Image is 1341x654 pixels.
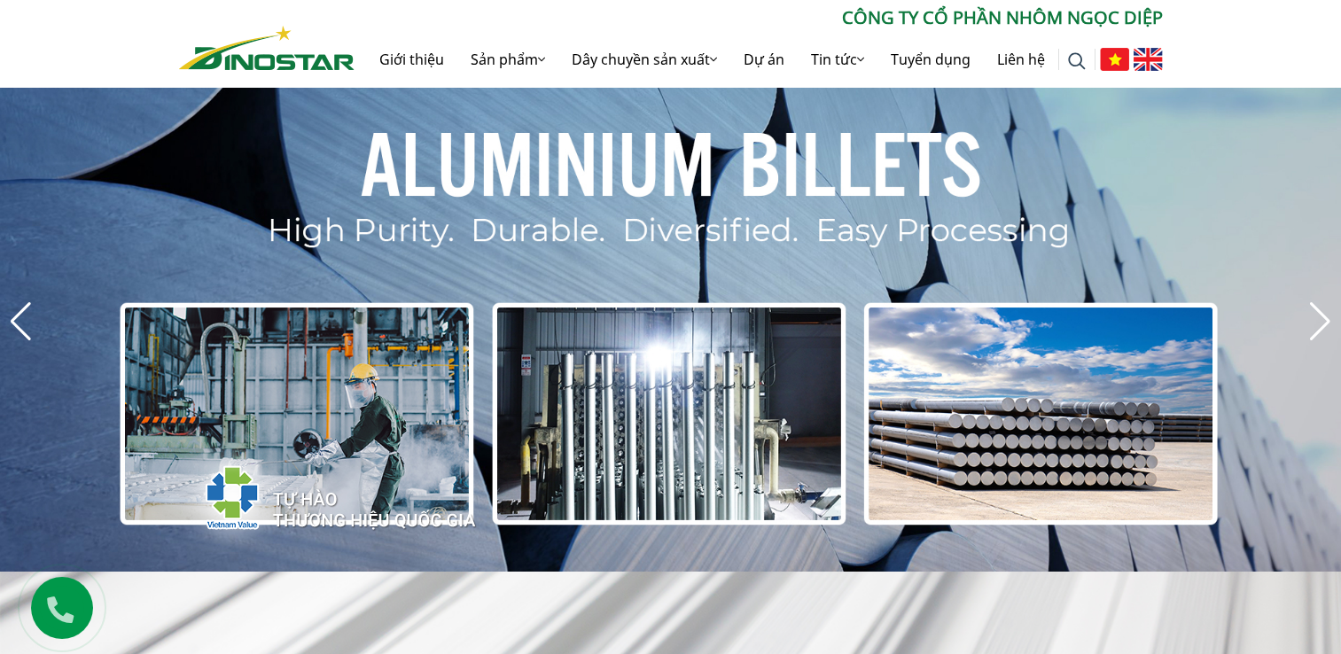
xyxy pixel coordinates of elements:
[179,22,355,69] a: Nhôm Dinostar
[9,302,33,341] div: Previous slide
[1308,302,1332,341] div: Next slide
[798,31,877,88] a: Tin tức
[179,26,355,70] img: Nhôm Dinostar
[984,31,1058,88] a: Liên hệ
[1134,48,1163,71] img: English
[355,4,1163,31] p: CÔNG TY CỔ PHẦN NHÔM NGỌC DIỆP
[558,31,730,88] a: Dây chuyền sản xuất
[1068,52,1086,70] img: search
[1100,48,1129,71] img: Tiếng Việt
[457,31,558,88] a: Sản phẩm
[152,433,479,554] img: thqg
[730,31,798,88] a: Dự án
[877,31,984,88] a: Tuyển dụng
[366,31,457,88] a: Giới thiệu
